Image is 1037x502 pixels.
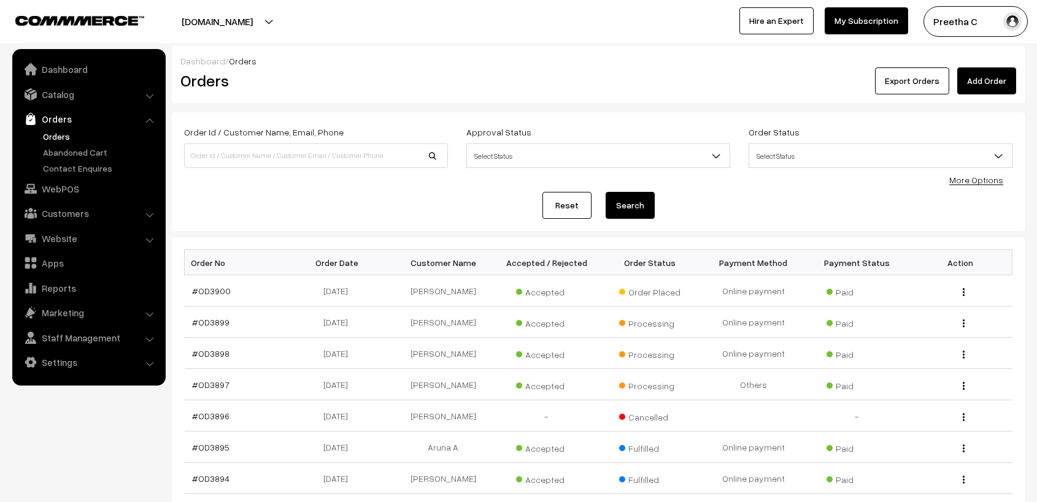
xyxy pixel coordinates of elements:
[229,56,256,66] span: Orders
[184,126,344,139] label: Order Id / Customer Name, Email, Phone
[15,351,161,373] a: Settings
[619,283,680,299] span: Order Placed
[15,227,161,249] a: Website
[391,306,495,338] td: [PERSON_NAME]
[288,338,391,369] td: [DATE]
[40,162,161,175] a: Contact Enquires
[192,379,229,390] a: #OD3897
[139,6,296,37] button: [DOMAIN_NAME]
[516,314,577,330] span: Accepted
[827,470,888,486] span: Paid
[391,275,495,306] td: [PERSON_NAME]
[827,314,888,330] span: Paid
[963,444,965,452] img: Menu
[805,400,909,432] td: -
[827,376,888,392] span: Paid
[827,439,888,455] span: Paid
[15,83,161,105] a: Catalog
[619,345,680,361] span: Processing
[288,400,391,432] td: [DATE]
[391,400,495,432] td: [PERSON_NAME]
[15,12,123,27] a: COMMMERCE
[827,283,888,299] span: Paid
[749,145,1012,167] span: Select Status
[288,432,391,463] td: [DATE]
[598,250,702,275] th: Order Status
[749,126,800,139] label: Order Status
[192,317,229,327] a: #OD3899
[15,302,161,324] a: Marketing
[184,143,448,168] input: Order Id / Customer Name / Customer Email / Customer Phone
[192,473,229,484] a: #OD3894
[619,408,680,424] span: Cancelled
[15,202,161,224] a: Customers
[1003,12,1022,31] img: user
[805,250,909,275] th: Payment Status
[288,250,391,275] th: Order Date
[949,175,1003,185] a: More Options
[619,470,680,486] span: Fulfilled
[963,382,965,390] img: Menu
[963,351,965,359] img: Menu
[192,411,229,421] a: #OD3896
[391,338,495,369] td: [PERSON_NAME]
[702,338,806,369] td: Online payment
[185,250,288,275] th: Order No
[180,55,1016,67] div: /
[516,345,577,361] span: Accepted
[391,463,495,494] td: [PERSON_NAME]
[15,108,161,130] a: Orders
[466,126,531,139] label: Approval Status
[702,369,806,400] td: Others
[923,6,1028,37] button: Preetha C
[466,143,730,168] span: Select Status
[180,71,447,90] h2: Orders
[15,178,161,200] a: WebPOS
[288,275,391,306] td: [DATE]
[619,439,680,455] span: Fulfilled
[180,56,225,66] a: Dashboard
[619,376,680,392] span: Processing
[702,306,806,338] td: Online payment
[391,432,495,463] td: Aruna A
[606,192,655,219] button: Search
[15,58,161,80] a: Dashboard
[875,67,949,94] button: Export Orders
[288,463,391,494] td: [DATE]
[702,275,806,306] td: Online payment
[825,7,908,34] a: My Subscription
[516,376,577,392] span: Accepted
[495,400,598,432] td: -
[40,146,161,159] a: Abandoned Cart
[702,432,806,463] td: Online payment
[963,413,965,421] img: Menu
[391,250,495,275] th: Customer Name
[827,345,888,361] span: Paid
[15,277,161,299] a: Reports
[467,145,730,167] span: Select Status
[963,319,965,327] img: Menu
[15,16,144,25] img: COMMMERCE
[619,314,680,330] span: Processing
[15,327,161,349] a: Staff Management
[957,67,1016,94] a: Add Order
[192,348,229,359] a: #OD3898
[749,143,1012,168] span: Select Status
[40,130,161,143] a: Orders
[702,463,806,494] td: Online payment
[516,283,577,299] span: Accepted
[288,369,391,400] td: [DATE]
[288,306,391,338] td: [DATE]
[15,252,161,274] a: Apps
[495,250,598,275] th: Accepted / Rejected
[739,7,814,34] a: Hire an Expert
[963,288,965,296] img: Menu
[192,442,229,452] a: #OD3895
[516,439,577,455] span: Accepted
[391,369,495,400] td: [PERSON_NAME]
[516,470,577,486] span: Accepted
[192,286,231,296] a: #OD3900
[702,250,806,275] th: Payment Method
[909,250,1012,275] th: Action
[542,192,592,219] a: Reset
